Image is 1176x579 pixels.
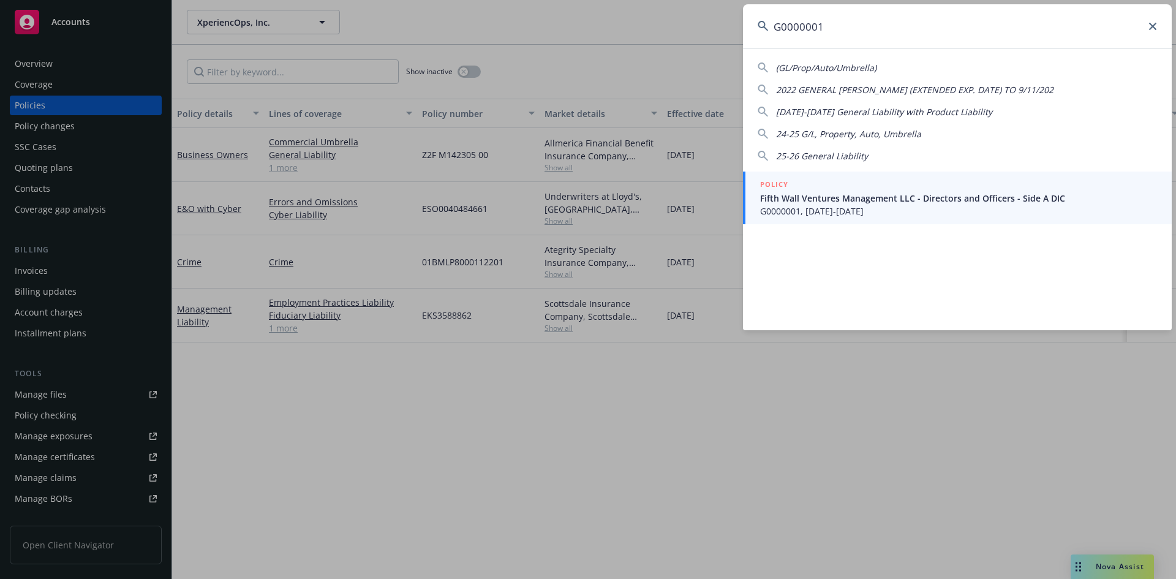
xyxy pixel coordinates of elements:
[743,172,1172,224] a: POLICYFifth Wall Ventures Management LLC - Directors and Officers - Side A DICG0000001, [DATE]-[D...
[760,205,1157,218] span: G0000001, [DATE]-[DATE]
[776,106,992,118] span: [DATE]-[DATE] General Liability with Product Liability
[760,178,788,191] h5: POLICY
[776,128,921,140] span: 24-25 G/L, Property, Auto, Umbrella
[776,62,876,74] span: (GL/Prop/Auto/Umbrella)
[776,84,1053,96] span: 2022 GENERAL [PERSON_NAME] (EXTENDED EXP. DATE) TO 9/11/202
[776,150,868,162] span: 25-26 General Liability
[760,192,1157,205] span: Fifth Wall Ventures Management LLC - Directors and Officers - Side A DIC
[743,4,1172,48] input: Search...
